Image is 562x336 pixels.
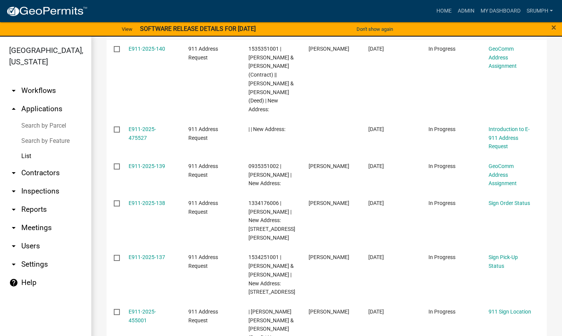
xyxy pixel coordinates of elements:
[129,309,156,323] a: E911-2025-455001
[428,200,455,206] span: In Progress
[368,46,384,52] span: 09/09/2025
[248,46,294,112] span: 1535351001 | NISLEY ORLA & SARA (Contract) || NISLEY JOHN L & LUCY LE (Deed) | New Address:
[428,46,455,52] span: In Progress
[248,163,291,187] span: 0935351002 | Bruce Moore | New Address:
[129,46,165,52] a: E911-2025-140
[9,86,18,95] i: arrow_drop_down
[9,242,18,251] i: arrow_drop_down
[353,23,396,35] button: Don't show again
[309,163,349,169] span: Samantha Rumph
[188,254,218,269] span: 911 Address Request
[433,4,455,18] a: Home
[551,23,556,32] button: Close
[188,200,218,215] span: 911 Address Request
[368,126,384,132] span: 09/09/2025
[188,309,218,323] span: 911 Address Request
[489,254,518,269] a: Sign Pick-Up Status
[489,200,530,206] a: Sign Order Status
[368,200,384,206] span: 08/15/2025
[489,309,531,315] a: 911 Sign Location
[524,4,556,18] a: srumph
[309,254,349,260] span: Matt Drees
[129,163,165,169] a: E911-2025-139
[9,223,18,232] i: arrow_drop_down
[188,126,218,141] span: 911 Address Request
[489,46,517,69] a: GeoComm Address Assignment
[455,4,478,18] a: Admin
[129,200,165,206] a: E911-2025-138
[428,126,455,132] span: In Progress
[9,205,18,214] i: arrow_drop_down
[9,278,18,287] i: help
[248,200,295,241] span: 1334176006 | Ruben Hershberger | New Address: 33313 Big Horn Rd, Strawberry Point, IA
[368,163,384,169] span: 09/08/2025
[129,126,156,141] a: E911-2025-475527
[9,260,18,269] i: arrow_drop_down
[188,46,218,61] span: 911 Address Request
[119,23,135,35] a: View
[248,254,295,295] span: 1534251001 | Borntreger, Phineas & Anna | New Address: 33395 Hawk Ave Elkport IA 52044
[309,200,349,206] span: Samantha Rumph
[551,22,556,33] span: ×
[489,163,517,187] a: GeoComm Address Assignment
[368,309,384,315] span: 07/25/2025
[188,163,218,178] span: 911 Address Request
[9,104,18,114] i: arrow_drop_up
[368,254,384,260] span: 08/07/2025
[428,163,455,169] span: In Progress
[489,126,530,150] a: Introduction to E-911 Address Request
[309,309,349,315] span: Jody Schroeder
[309,46,349,52] span: Samantha Rumph
[428,254,455,260] span: In Progress
[478,4,524,18] a: My Dashboard
[248,126,285,132] span: | | New Address:
[9,168,18,178] i: arrow_drop_down
[428,309,455,315] span: In Progress
[129,254,165,260] a: E911-2025-137
[9,187,18,196] i: arrow_drop_down
[140,25,256,32] strong: SOFTWARE RELEASE DETAILS FOR [DATE]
